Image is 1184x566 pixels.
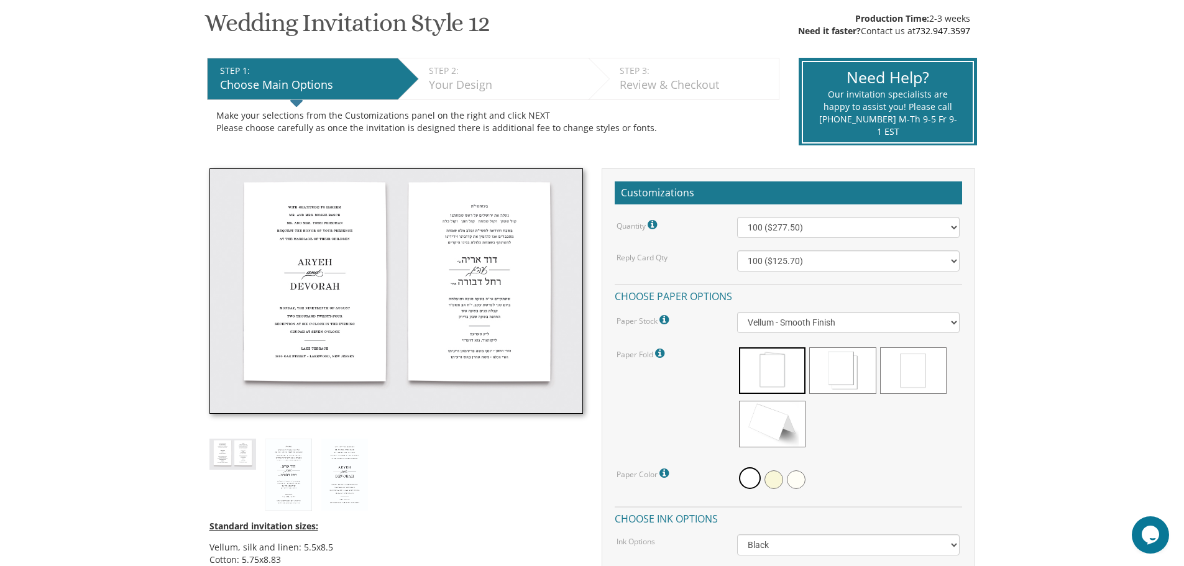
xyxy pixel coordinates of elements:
label: Quantity [617,217,660,233]
a: 732.947.3597 [916,25,970,37]
div: STEP 1: [220,65,392,77]
li: Vellum, silk and linen: 5.5x8.5 [209,541,583,554]
span: Production Time: [855,12,929,24]
label: Paper Stock [617,312,672,328]
h1: Wedding Invitation Style 12 [204,9,490,46]
div: Review & Checkout [620,77,773,93]
img: style12_eng.jpg [321,439,368,511]
img: style12_thumb.jpg [209,168,583,414]
div: Your Design [429,77,582,93]
div: 2-3 weeks Contact us at [798,12,970,37]
span: Need it faster? [798,25,861,37]
h2: Customizations [615,181,962,205]
img: style12_thumb.jpg [209,439,256,469]
li: Cotton: 5.75x8.83 [209,554,583,566]
img: style12_heb.jpg [265,439,312,511]
h4: Choose ink options [615,506,962,528]
h4: Choose paper options [615,284,962,306]
label: Paper Color [617,465,672,482]
div: STEP 3: [620,65,773,77]
label: Ink Options [617,536,655,547]
div: Need Help? [819,66,957,89]
div: Choose Main Options [220,77,392,93]
div: Make your selections from the Customizations panel on the right and click NEXT Please choose care... [216,109,770,134]
span: Standard invitation sizes: [209,520,318,532]
label: Paper Fold [617,345,668,362]
label: Reply Card Qty [617,252,668,263]
iframe: chat widget [1132,516,1172,554]
div: Our invitation specialists are happy to assist you! Please call [PHONE_NUMBER] M-Th 9-5 Fr 9-1 EST [819,88,957,138]
div: STEP 2: [429,65,582,77]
